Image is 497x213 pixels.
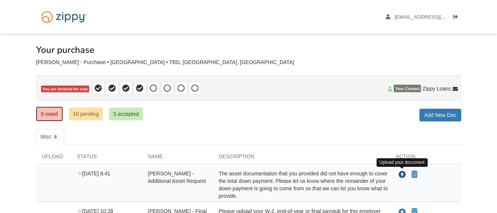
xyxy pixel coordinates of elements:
div: Action [390,153,461,164]
a: Log out [453,14,461,22]
span: You are finished for now [41,86,89,93]
a: Add New Doc [419,109,461,121]
div: Upload [36,153,72,164]
span: [DATE] 8:41 [77,171,110,177]
a: 16 pending [69,108,103,120]
div: Status [72,153,142,164]
span: Zippy Loans [422,85,451,92]
h1: Your purchase [36,45,94,55]
div: [PERSON_NAME] - Purchase • [GEOGRAPHIC_DATA] • TBD, [GEOGRAPHIC_DATA], [GEOGRAPHIC_DATA] [36,59,461,66]
a: edit profile [386,14,480,22]
div: The asset documentation that you provided did not have enough to cover the total down payment. Pl... [213,170,390,200]
div: Upload your document [377,158,428,167]
a: Misc [36,129,64,145]
div: Description [213,153,390,164]
span: [PERSON_NAME] - Additional Asset Request [148,171,206,184]
button: Declare Eugene Painton - Additional Asset Request not applicable [411,170,418,179]
a: 9 owed [36,107,63,121]
button: Upload Eugene Painton - Additional Asset Request [398,170,407,179]
span: Your Contact [394,85,421,92]
a: 5 accepted [109,108,143,120]
span: 9 [51,133,60,141]
img: Logo [36,7,92,26]
span: secure@culcom.net [394,14,480,20]
div: Name [142,153,213,164]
